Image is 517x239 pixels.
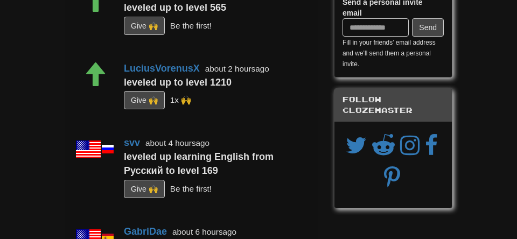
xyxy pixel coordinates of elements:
[170,95,191,104] small: 19cupsofcoffee
[124,180,165,198] button: Give 🙌
[124,91,165,109] button: Give 🙌
[124,137,140,148] a: svv
[334,89,452,122] div: Follow Clozemaster
[124,2,226,13] strong: leveled up to level 565
[412,18,444,37] button: Send
[124,17,165,35] button: Give 🙌
[124,226,167,237] a: GabriDae
[124,151,274,176] strong: leveled up learning English from Русский to level 169
[170,184,212,193] small: Be the first!
[172,227,236,236] small: about 6 hours ago
[145,138,209,147] small: about 4 hours ago
[343,39,436,68] small: Fill in your friends’ email address and we’ll send them a personal invite.
[124,77,232,88] strong: leveled up to level 1210
[205,64,269,73] small: about 2 hours ago
[170,21,212,30] small: Be the first!
[124,63,200,74] a: LuciusVorenusX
